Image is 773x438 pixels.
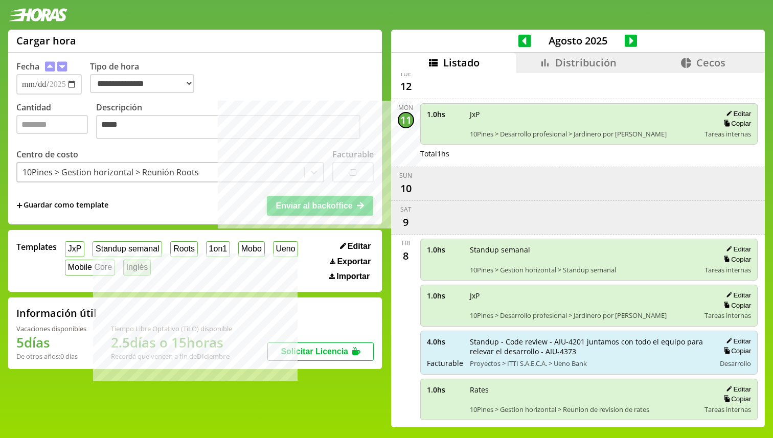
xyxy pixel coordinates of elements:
div: scrollable content [391,73,765,426]
span: Exportar [337,257,371,266]
div: 8 [398,247,414,264]
button: Inglés [123,260,151,275]
input: Cantidad [16,115,88,134]
textarea: Descripción [96,115,360,139]
span: Templates [16,241,57,252]
span: 1.0 hs [427,245,463,255]
button: 1on1 [206,241,230,257]
div: 11 [398,112,414,128]
h1: 2.5 días o 15 horas [111,333,232,352]
button: Enviar al backoffice [267,196,373,216]
div: Total 7 hs [420,424,758,434]
span: Desarrollo [720,359,751,368]
span: Tareas internas [704,405,751,414]
h1: Cargar hora [16,34,76,48]
span: Rates [470,385,698,395]
button: JxP [65,241,84,257]
div: 12 [398,78,414,95]
div: Tue [400,70,412,78]
div: Fri [402,239,410,247]
div: Total 1 hs [420,149,758,158]
span: Listado [443,56,480,70]
span: Solicitar Licencia [281,347,348,356]
button: Copiar [720,347,751,355]
button: Standup semanal [93,241,162,257]
span: 1.0 hs [427,385,463,395]
span: 10Pines > Desarrollo profesional > Jardinero por [PERSON_NAME] [470,311,698,320]
span: 1.0 hs [427,109,463,119]
span: Facturable [427,358,463,368]
span: 1.0 hs [427,291,463,301]
button: Editar [723,245,751,253]
label: Fecha [16,61,39,72]
span: Distribución [555,56,617,70]
button: Copiar [720,119,751,128]
b: Diciembre [197,352,230,361]
span: + [16,200,22,211]
label: Tipo de hora [90,61,202,95]
div: Vacaciones disponibles [16,324,86,333]
div: 10Pines > Gestion horizontal > Reunión Roots [22,167,199,178]
label: Descripción [96,102,374,142]
span: Proyectos > ITTI S.A.E.C.A. > Ueno Bank [470,359,709,368]
span: Standup - Code review - AIU-4201 juntamos con todo el equipo para relevar el desarrollo - AIU-4373 [470,337,709,356]
div: Tiempo Libre Optativo (TiLO) disponible [111,324,232,333]
h2: Información útil [16,306,97,320]
span: Tareas internas [704,311,751,320]
h1: 5 días [16,333,86,352]
span: Tareas internas [704,129,751,139]
button: Ueno [273,241,299,257]
button: Copiar [720,255,751,264]
span: Standup semanal [470,245,698,255]
span: 10Pines > Gestion horizontal > Standup semanal [470,265,698,274]
button: Editar [337,241,374,251]
div: Sun [399,171,412,180]
span: Agosto 2025 [531,34,625,48]
div: De otros años: 0 días [16,352,86,361]
label: Cantidad [16,102,96,142]
span: JxP [470,291,698,301]
span: Editar [348,242,371,251]
div: Recordá que vencen a fin de [111,352,232,361]
button: Copiar [720,395,751,403]
button: Mobo [238,241,265,257]
button: Mobile Core [65,260,115,275]
label: Centro de costo [16,149,78,160]
button: Exportar [327,257,374,267]
span: 10Pines > Gestion horizontal > Reunion de revision de rates [470,405,698,414]
span: Tareas internas [704,265,751,274]
button: Editar [723,291,751,299]
span: JxP [470,109,698,119]
span: 10Pines > Desarrollo profesional > Jardinero por [PERSON_NAME] [470,129,698,139]
img: logotipo [8,8,67,21]
span: 4.0 hs [427,337,463,347]
button: Editar [723,337,751,345]
span: +Guardar como template [16,200,108,211]
label: Facturable [332,149,374,160]
button: Editar [723,109,751,118]
div: 9 [398,214,414,230]
button: Roots [170,241,197,257]
button: Copiar [720,301,751,310]
div: Sat [400,205,412,214]
button: Editar [723,385,751,394]
span: Importar [336,272,370,281]
div: Mon [398,103,413,112]
span: Enviar al backoffice [276,201,352,210]
button: Solicitar Licencia [267,342,374,361]
div: 10 [398,180,414,196]
select: Tipo de hora [90,74,194,93]
span: Cecos [696,56,725,70]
